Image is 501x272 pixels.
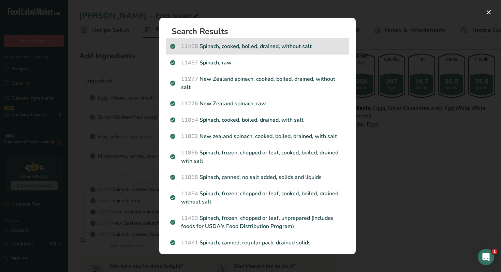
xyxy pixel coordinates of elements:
span: 11854 [181,116,198,124]
p: Spinach, cooked, boiled, drained, without salt [170,42,345,50]
p: Spinach, raw [170,59,345,67]
span: 11461 [181,239,198,246]
span: 1 [492,249,497,254]
span: 11457 [181,59,198,66]
p: Spinach, frozen, chopped or leaf, cooked, boiled, drained, without salt [170,190,345,206]
p: New Zealand spinach, raw [170,100,345,108]
span: 11464 [181,190,198,197]
p: Spinach, cooked, boiled, drained, with salt [170,116,345,124]
h1: Search Results [172,27,349,35]
p: Spinach, canned, no salt added, solids and liquids [170,173,345,181]
p: Spinach, canned, regular pack, drained solids [170,239,345,247]
span: 11855 [181,173,198,181]
span: 11277 [181,75,198,83]
p: New Zealand spinach, cooked, boiled, drained, without salt [170,75,345,91]
span: 11463 [181,214,198,222]
p: Spinach, frozen, chopped or leaf, cooked, boiled, drained, with salt [170,149,345,165]
p: Spinach, frozen, chopped or leaf, unprepared (Includes foods for USDA's Food Distribution Program) [170,214,345,230]
span: 11802 [181,133,198,140]
span: 11458 [181,43,198,50]
span: 11856 [181,149,198,156]
p: New zealand spinach, cooked, boiled, drained, with salt [170,132,345,140]
span: 11276 [181,100,198,107]
iframe: Intercom live chat [478,249,494,265]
